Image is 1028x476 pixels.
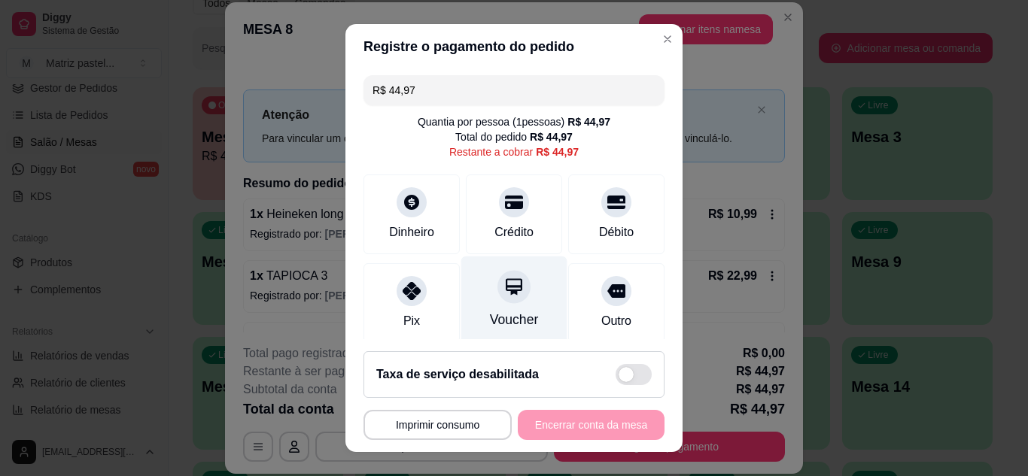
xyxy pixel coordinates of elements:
[599,223,634,241] div: Débito
[389,223,434,241] div: Dinheiro
[494,223,534,241] div: Crédito
[345,24,683,69] header: Registre o pagamento do pedido
[530,129,573,144] div: R$ 44,97
[567,114,610,129] div: R$ 44,97
[418,114,610,129] div: Quantia por pessoa ( 1 pessoas)
[601,312,631,330] div: Outro
[655,27,680,51] button: Close
[403,312,420,330] div: Pix
[373,75,655,105] input: Ex.: hambúrguer de cordeiro
[376,365,539,384] h2: Taxa de serviço desabilitada
[455,129,573,144] div: Total do pedido
[449,144,579,159] div: Restante a cobrar
[490,310,539,329] div: Voucher
[536,144,579,159] div: R$ 44,97
[363,410,512,440] button: Imprimir consumo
